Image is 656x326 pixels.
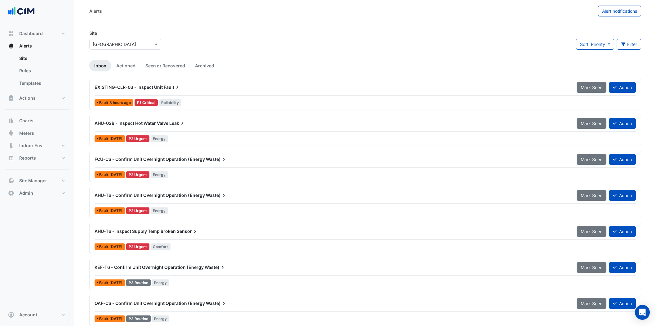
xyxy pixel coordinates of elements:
[99,281,109,285] span: Fault
[609,82,636,93] button: Action
[580,42,605,47] span: Sort: Priority
[190,60,219,71] a: Archived
[99,209,109,213] span: Fault
[151,243,171,250] span: Comfort
[19,43,32,49] span: Alerts
[95,229,176,234] span: AHU-T6 - Inspect Supply Temp Broken
[164,84,180,90] span: Fault
[109,244,122,249] span: Sat 26-Jul-2025 22:15 AEST
[89,60,111,71] a: Inbox
[99,317,109,321] span: Fault
[126,315,151,322] div: P3 Routine
[177,228,198,234] span: Sensor
[152,279,170,286] span: Energy
[19,130,34,136] span: Meters
[5,127,69,139] button: Meters
[5,139,69,152] button: Indoor Env
[576,39,614,50] button: Sort: Priority
[206,156,227,162] span: Waste)
[7,5,35,17] img: Company Logo
[609,154,636,165] button: Action
[109,280,122,285] span: Sun 27-Jul-2025 00:00 AEST
[577,190,606,201] button: Mark Seen
[577,154,606,165] button: Mark Seen
[609,262,636,273] button: Action
[5,40,69,52] button: Alerts
[95,192,205,198] span: AHU-T6 - Confirm Unit Overnight Operation (Energy
[581,157,602,162] span: Mark Seen
[617,39,641,50] button: Filter
[19,118,33,124] span: Charts
[111,60,140,71] a: Actioned
[581,193,602,198] span: Mark Seen
[577,298,606,309] button: Mark Seen
[95,301,205,306] span: OAF-CS - Confirm Unit Overnight Operation (Energy
[206,192,227,198] span: Waste)
[126,135,149,142] div: P2 Urgent
[109,172,122,177] span: Sun 27-Jul-2025 00:00 AEST
[5,187,69,199] button: Admin
[8,155,14,161] app-icon: Reports
[598,6,641,16] button: Alert notifications
[140,60,190,71] a: Seen or Recovered
[5,92,69,104] button: Actions
[99,173,109,177] span: Fault
[5,27,69,40] button: Dashboard
[8,190,14,196] app-icon: Admin
[577,262,606,273] button: Mark Seen
[8,95,14,101] app-icon: Actions
[609,190,636,201] button: Action
[581,85,602,90] span: Mark Seen
[126,243,149,250] div: P2 Urgent
[19,190,33,196] span: Admin
[109,100,131,105] span: Mon 11-Aug-2025 17:15 AEST
[8,178,14,184] app-icon: Site Manager
[19,155,36,161] span: Reports
[89,8,102,14] div: Alerts
[14,65,69,77] a: Rules
[577,82,606,93] button: Mark Seen
[151,171,168,178] span: Energy
[205,264,226,270] span: Waste)
[577,118,606,129] button: Mark Seen
[19,143,42,149] span: Indoor Env
[109,208,122,213] span: Sun 27-Jul-2025 00:00 AEST
[577,226,606,237] button: Mark Seen
[609,118,636,129] button: Action
[5,52,69,92] div: Alerts
[602,8,637,14] span: Alert notifications
[206,300,227,306] span: Waste)
[126,207,149,214] div: P2 Urgent
[635,305,650,320] div: Open Intercom Messenger
[609,298,636,309] button: Action
[109,316,122,321] span: Sat 26-Jul-2025 21:00 AEST
[609,226,636,237] button: Action
[8,43,14,49] app-icon: Alerts
[169,120,185,126] span: Leak
[5,309,69,321] button: Account
[95,265,204,270] span: KEF-T6 - Confirm Unit Overnight Operation (Energy
[126,279,151,286] div: P3 Routine
[159,99,182,106] span: Reliability
[95,120,168,126] span: AHU-02B - Inspect Hot Water Valve
[99,137,109,141] span: Fault
[8,30,14,37] app-icon: Dashboard
[99,245,109,249] span: Fault
[19,30,43,37] span: Dashboard
[5,174,69,187] button: Site Manager
[8,143,14,149] app-icon: Indoor Env
[151,207,168,214] span: Energy
[126,171,149,178] div: P2 Urgent
[14,52,69,65] a: Site
[8,130,14,136] app-icon: Meters
[19,178,47,184] span: Site Manager
[152,315,170,322] span: Energy
[95,156,205,162] span: FCU-CS - Confirm Unit Overnight Operation (Energy
[89,30,97,36] label: Site
[14,77,69,89] a: Templates
[8,118,14,124] app-icon: Charts
[5,115,69,127] button: Charts
[151,135,168,142] span: Energy
[581,121,602,126] span: Mark Seen
[19,95,36,101] span: Actions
